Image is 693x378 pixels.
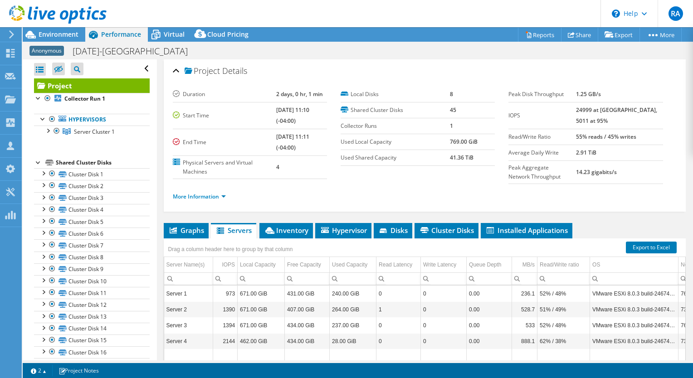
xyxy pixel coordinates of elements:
span: Disks [378,226,408,235]
a: Cluster Disk 5 [34,216,150,228]
div: Server Name(s) [166,259,205,270]
td: Column Free Capacity, Value 407.00 GiB [285,301,330,317]
td: Column Read/Write ratio, Value 52% / 48% [537,317,590,333]
div: Drag a column header here to group by that column [166,243,295,256]
td: Column OS, Value VMware ESXi 8.0.3 build-24674464 [590,333,678,349]
div: MB/s [522,259,535,270]
td: Column MB/s, Value 533 [512,317,537,333]
td: Column Free Capacity, Value 434.00 GiB [285,333,330,349]
td: Column Read Latency, Value 0 [376,317,421,333]
div: Local Capacity [240,259,276,270]
td: Column Server Name(s), Value Server 4 [164,333,213,349]
b: [DATE] 11:11 (-04:00) [276,133,309,151]
label: Local Disks [341,90,450,99]
td: Column Queue Depth, Filter cell [467,272,512,285]
td: Column Server Name(s), Value Server 3 [164,317,213,333]
a: Cluster Disk 3 [34,192,150,204]
a: Cluster Disk 7 [34,239,150,251]
td: Column OS, Filter cell [590,272,678,285]
a: Share [561,28,598,42]
td: Server Name(s) Column [164,257,213,273]
td: Column IOPS, Filter cell [213,272,238,285]
div: Used Capacity [332,259,367,270]
span: Inventory [264,226,308,235]
span: Details [222,65,247,76]
span: Servers [215,226,252,235]
div: Queue Depth [469,259,501,270]
label: Peak Disk Throughput [508,90,576,99]
a: More Information [173,193,226,200]
a: Reports [518,28,561,42]
label: Duration [173,90,276,99]
h1: [DATE]-[GEOGRAPHIC_DATA] [68,46,202,56]
td: Column Queue Depth, Value 0.00 [467,333,512,349]
a: Project [34,78,150,93]
td: Column IOPS, Value 1394 [213,317,238,333]
a: Cluster Disk 6 [34,228,150,239]
td: Column Free Capacity, Filter cell [285,272,330,285]
td: Column Server Name(s), Filter cell [164,272,213,285]
span: Cluster Disks [419,226,474,235]
td: Column Read/Write ratio, Value 51% / 49% [537,301,590,317]
td: Column Write Latency, Value 0 [421,317,467,333]
td: Column Server Name(s), Value Server 1 [164,286,213,301]
label: Average Daily Write [508,148,576,157]
td: Column Queue Depth, Value 0.00 [467,301,512,317]
b: 1.25 GB/s [576,90,601,98]
div: Free Capacity [287,259,321,270]
div: Shared Cluster Disks [56,157,150,168]
span: Graphs [168,226,204,235]
td: Column Server Name(s), Value Server 2 [164,301,213,317]
span: RA [669,6,683,21]
a: Cluster Disk 10 [34,275,150,287]
td: Column MB/s, Value 528.7 [512,301,537,317]
div: Read/Write ratio [540,259,579,270]
td: Column Queue Depth, Value 0.00 [467,317,512,333]
a: Project Notes [52,365,105,376]
b: 55% reads / 45% writes [576,133,636,141]
td: Column IOPS, Value 973 [213,286,238,301]
td: Column Used Capacity, Value 240.00 GiB [330,286,376,301]
a: Server Cluster 1 [34,126,150,137]
span: Server Cluster 1 [74,128,115,136]
td: Column Read Latency, Value 0 [376,286,421,301]
span: Virtual [164,30,185,39]
td: Column Used Capacity, Filter cell [330,272,376,285]
td: Column Read/Write ratio, Filter cell [537,272,590,285]
td: MB/s Column [512,257,537,273]
td: Column Write Latency, Filter cell [421,272,467,285]
div: OS [592,259,600,270]
b: 2.91 TiB [576,149,596,156]
td: Column Used Capacity, Value 28.00 GiB [330,333,376,349]
label: Shared Cluster Disks [341,106,450,115]
td: Column Local Capacity, Value 462.00 GiB [238,333,285,349]
b: 4 [276,163,279,171]
a: Cluster Disk 15 [34,334,150,346]
b: 2 days, 0 hr, 1 min [276,90,323,98]
span: Anonymous [29,46,64,56]
td: Column Free Capacity, Value 431.00 GiB [285,286,330,301]
b: 769.00 GiB [450,138,478,145]
a: Cluster Disk 13 [34,311,150,323]
a: Hypervisors [34,114,150,126]
td: Column Free Capacity, Value 434.00 GiB [285,317,330,333]
td: Column Write Latency, Value 0 [421,333,467,349]
td: Column MB/s, Filter cell [512,272,537,285]
b: 41.36 TiB [450,154,473,161]
a: Export to Excel [626,242,677,253]
td: Free Capacity Column [285,257,330,273]
a: Cluster Disk 16 [34,346,150,358]
td: Column Read/Write ratio, Value 62% / 38% [537,333,590,349]
a: Cluster Disk 4 [34,204,150,216]
td: Column IOPS, Value 2144 [213,333,238,349]
label: Collector Runs [341,121,450,131]
label: Physical Servers and Virtual Machines [173,158,276,176]
a: Cluster Disk 11 [34,287,150,299]
a: 2 [24,365,53,376]
a: Cluster Disk 12 [34,299,150,310]
div: Read Latency [379,259,412,270]
span: Environment [39,30,78,39]
span: Performance [101,30,141,39]
label: Used Local Capacity [341,137,450,146]
td: Column OS, Value VMware ESXi 8.0.3 build-24674464 [590,301,678,317]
